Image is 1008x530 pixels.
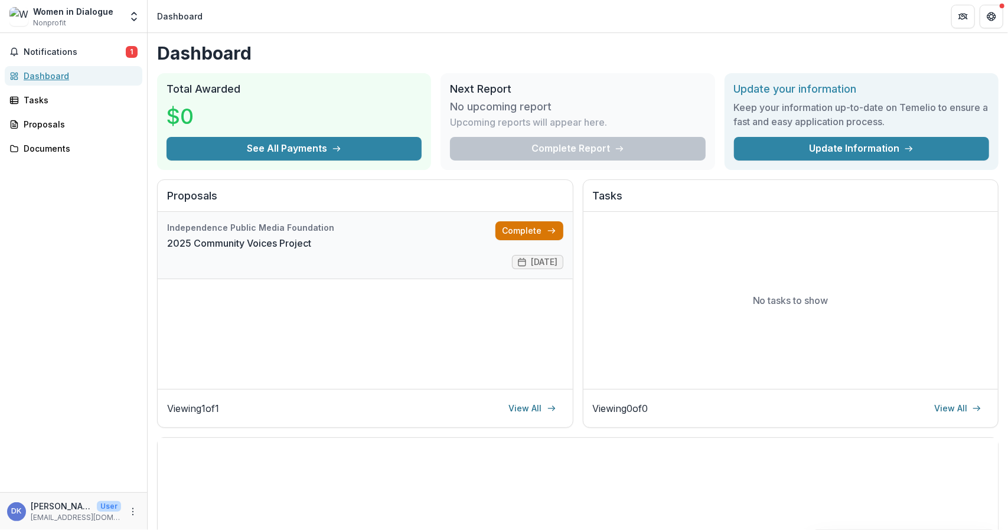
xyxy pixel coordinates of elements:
div: Dean Kendall [12,508,22,515]
a: 2025 Community Voices Project [167,236,311,250]
h2: Next Report [450,83,705,96]
div: Tasks [24,94,133,106]
button: Open entity switcher [126,5,142,28]
p: Viewing 0 of 0 [593,401,648,416]
h1: Dashboard [157,42,999,64]
a: Update Information [734,137,989,161]
h3: No upcoming report [450,100,552,113]
a: Proposals [5,114,142,134]
button: More [126,505,140,519]
div: Proposals [24,118,133,130]
p: Upcoming reports will appear here. [450,115,607,129]
span: 1 [126,46,138,58]
h3: Keep your information up-to-date on Temelio to ensure a fast and easy application process. [734,100,989,129]
div: Women in Dialogue [33,5,113,18]
div: Dashboard [157,10,203,22]
button: Partners [951,5,975,28]
h2: Proposals [167,189,563,212]
a: View All [502,399,563,418]
div: Documents [24,142,133,155]
a: View All [927,399,989,418]
button: Get Help [980,5,1003,28]
button: Notifications1 [5,42,142,61]
a: Complete [495,221,563,240]
p: No tasks to show [753,293,828,307]
a: Tasks [5,90,142,110]
h3: $0 [167,100,255,132]
a: Documents [5,139,142,158]
span: Nonprofit [33,18,66,28]
nav: breadcrumb [152,8,207,25]
button: See All Payments [167,137,422,161]
img: Women in Dialogue [9,7,28,26]
p: User [97,501,121,512]
h2: Tasks [593,189,989,212]
a: Dashboard [5,66,142,86]
div: Dashboard [24,70,133,82]
p: [EMAIL_ADDRESS][DOMAIN_NAME] [31,512,121,523]
h2: Update your information [734,83,989,96]
p: Viewing 1 of 1 [167,401,219,416]
span: Notifications [24,47,126,57]
p: [PERSON_NAME] [31,500,92,512]
h2: Total Awarded [167,83,422,96]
